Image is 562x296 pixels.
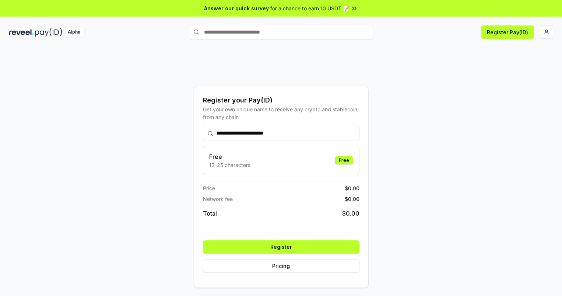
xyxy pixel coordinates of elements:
[203,209,217,218] span: Total
[481,25,534,39] button: Register Pay(ID)
[203,260,359,273] button: Pricing
[270,4,349,12] span: for a chance to earn 10 USDT 📝
[64,28,84,37] div: Alpha
[345,195,359,203] span: $ 0.00
[204,4,269,12] span: Answer our quick survey
[335,156,353,164] div: Free
[203,240,359,254] button: Register
[9,28,34,37] img: reveel_dark
[35,28,62,37] img: pay_id
[342,209,359,218] span: $ 0.00
[203,105,359,121] div: Get your own unique name to receive any crypto and stablecoin, from any chain
[345,184,359,192] span: $ 0.00
[203,95,359,105] div: Register your Pay(ID)
[203,195,233,203] span: Network fee
[209,152,250,161] h3: Free
[209,161,250,169] p: 13-25 characters
[203,184,215,192] span: Price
